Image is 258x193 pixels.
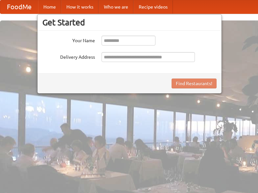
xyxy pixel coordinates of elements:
[99,0,133,14] a: Who we are
[0,0,38,14] a: FoodMe
[133,0,173,14] a: Recipe videos
[38,0,61,14] a: Home
[42,36,95,44] label: Your Name
[42,17,217,27] h3: Get Started
[172,79,217,88] button: Find Restaurants!
[42,52,95,60] label: Delivery Address
[61,0,99,14] a: How it works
